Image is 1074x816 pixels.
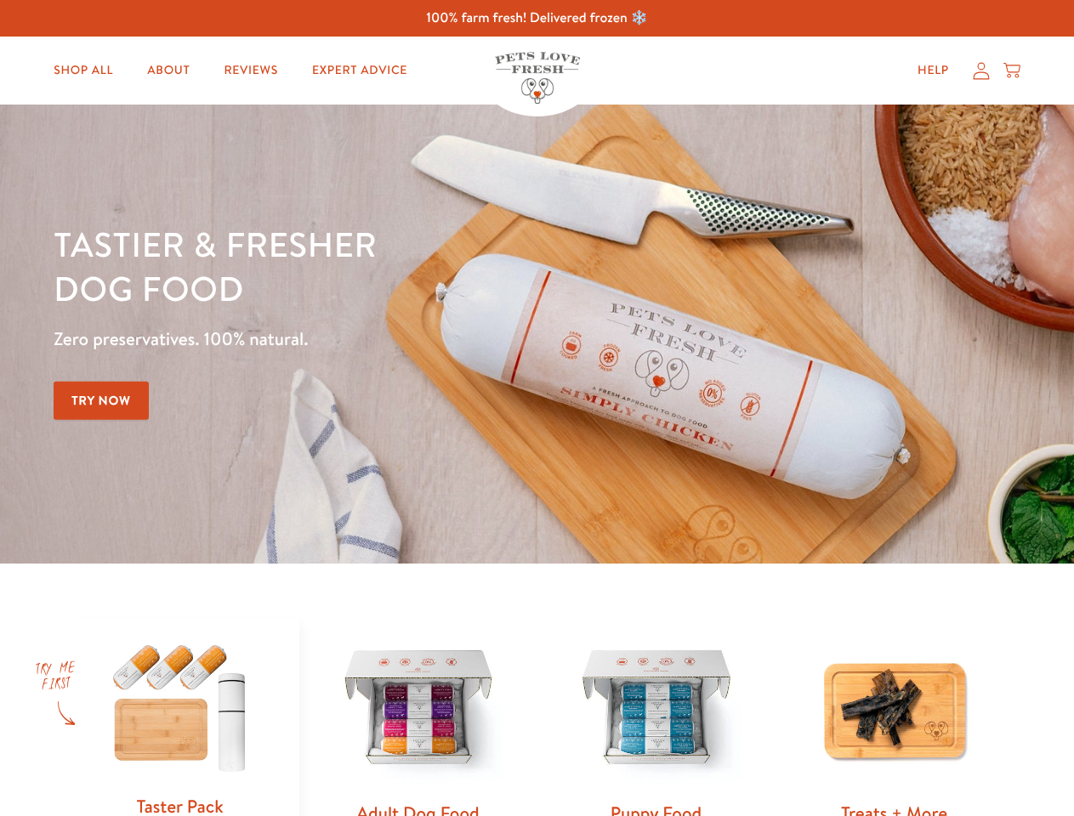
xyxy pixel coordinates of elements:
a: Try Now [54,382,149,420]
a: Shop All [40,54,127,88]
a: Expert Advice [298,54,421,88]
h1: Tastier & fresher dog food [54,222,698,310]
a: Help [904,54,963,88]
p: Zero preservatives. 100% natural. [54,324,698,354]
a: About [134,54,203,88]
a: Reviews [210,54,291,88]
img: Pets Love Fresh [495,52,580,104]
